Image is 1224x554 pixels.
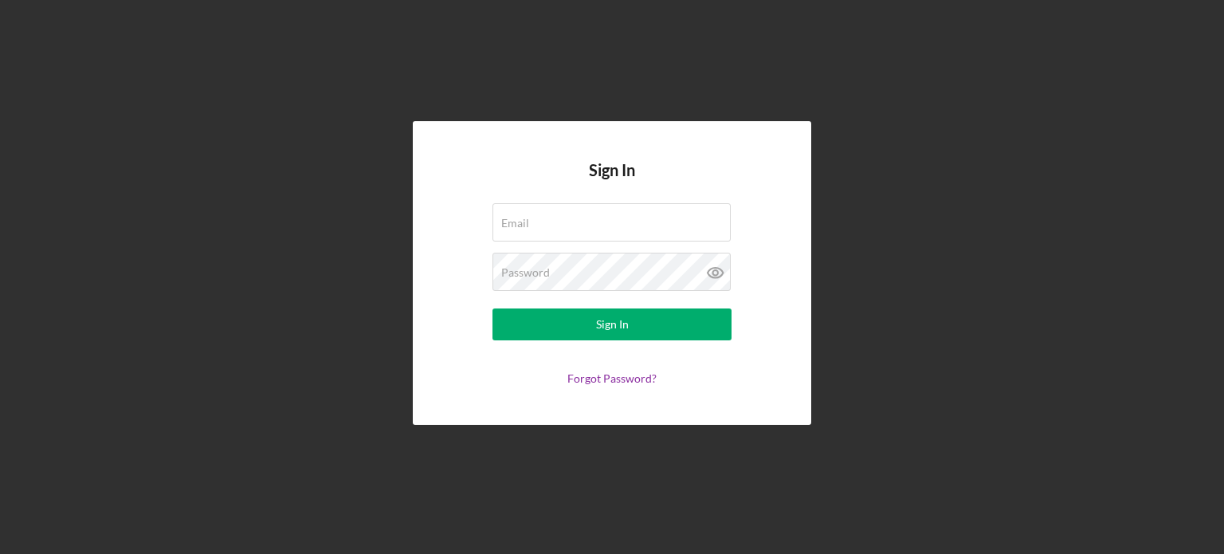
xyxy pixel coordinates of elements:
button: Sign In [492,308,732,340]
div: Sign In [596,308,629,340]
label: Password [501,266,550,279]
label: Email [501,217,529,230]
h4: Sign In [589,161,635,203]
a: Forgot Password? [567,371,657,385]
